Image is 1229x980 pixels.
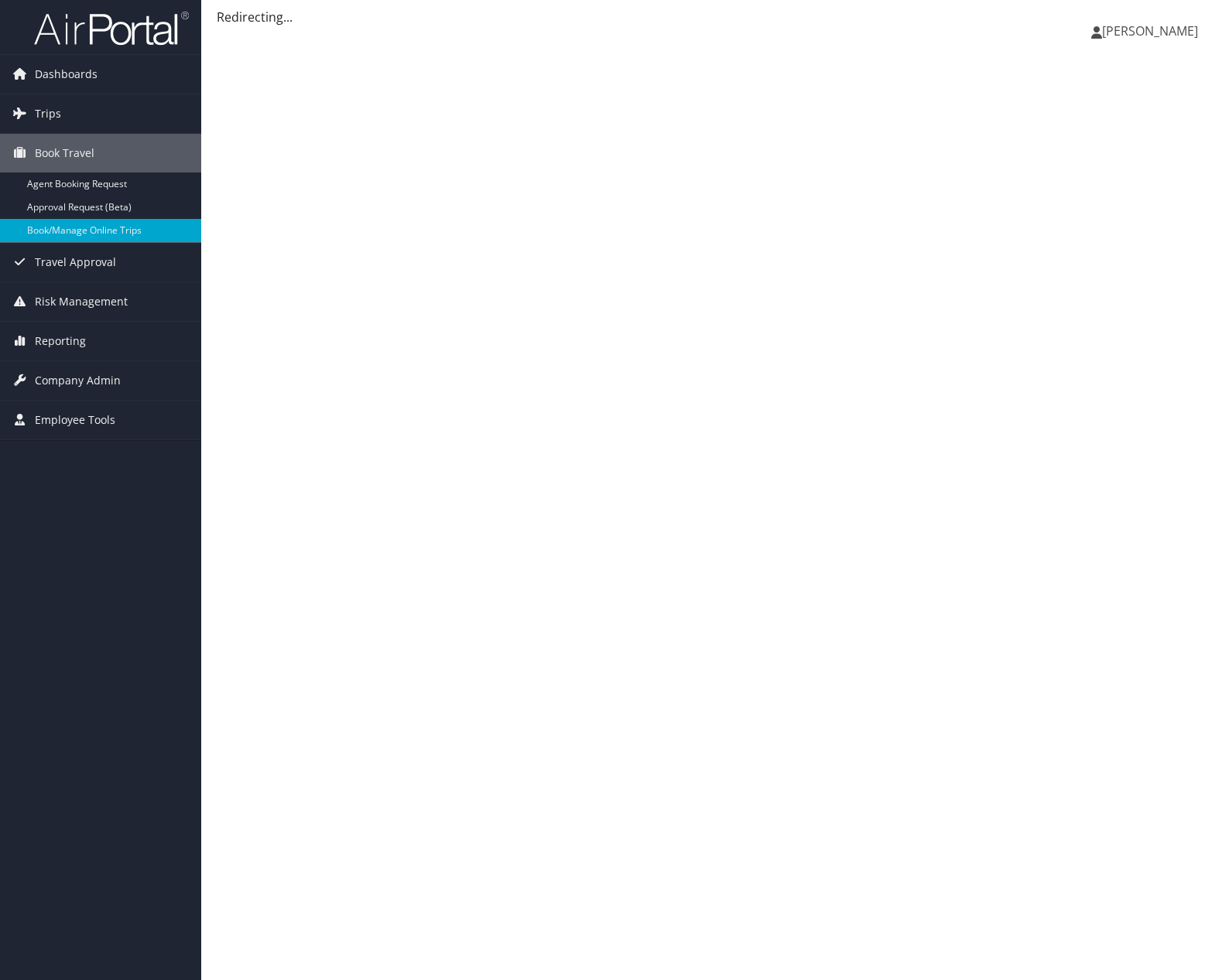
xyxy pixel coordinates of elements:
[35,282,128,321] span: Risk Management
[35,134,94,172] span: Book Travel
[35,322,86,360] span: Reporting
[35,361,121,400] span: Company Admin
[35,243,116,282] span: Travel Approval
[35,94,61,133] span: Trips
[1102,22,1198,39] span: [PERSON_NAME]
[34,10,189,46] img: airportal-logo.png
[1091,8,1214,54] a: [PERSON_NAME]
[217,8,1214,26] div: Redirecting...
[35,55,98,94] span: Dashboards
[35,401,115,439] span: Employee Tools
